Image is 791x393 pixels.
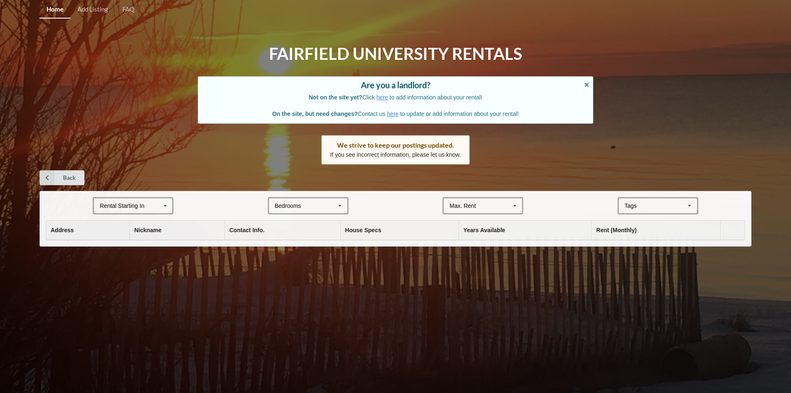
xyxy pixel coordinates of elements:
th: Contact Info. [225,221,340,240]
div: Rental Starting In [100,203,144,209]
th: Years Available [459,221,592,240]
span: Click to add information about your rental! [309,94,482,101]
a: Home [40,1,70,19]
div: Are you a landlord? [206,81,585,89]
div: Max. Rent [449,203,476,209]
span: Contact us to update or add information about your rental! [272,111,519,117]
a: Add Listing [70,1,115,19]
p: If you see incorrect information, please let us know. [330,151,461,159]
a: Back [40,170,84,185]
div: We strive to keep our postings updated. [330,141,461,149]
div: Bedrooms [275,203,301,209]
h1: Fairfield University Rentals [269,43,522,64]
th: Address [46,221,129,240]
b: Not on the site yet? [309,94,363,101]
a: here [377,94,388,101]
a: here [387,111,398,117]
th: Nickname [129,221,225,240]
th: House Specs [340,221,459,240]
a: FAQ [115,1,141,19]
b: On the site, but need changes? [272,111,358,117]
div: Tags [623,201,649,211]
th: Rent (Monthly) [591,221,720,240]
